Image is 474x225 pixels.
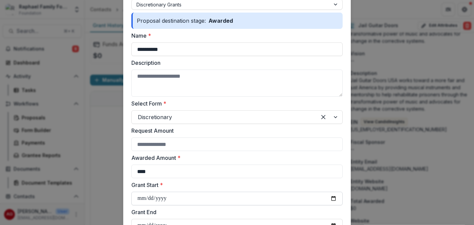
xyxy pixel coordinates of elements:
[131,127,339,135] label: Request Amount
[131,208,339,216] label: Grant End
[206,17,236,25] p: Awarded
[131,32,339,40] label: Name
[131,59,339,67] label: Description
[131,154,339,162] label: Awarded Amount
[318,112,329,123] div: Clear selected options
[131,99,339,108] label: Select Form
[131,13,343,29] div: Proposal destination stage:
[131,181,339,189] label: Grant Start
